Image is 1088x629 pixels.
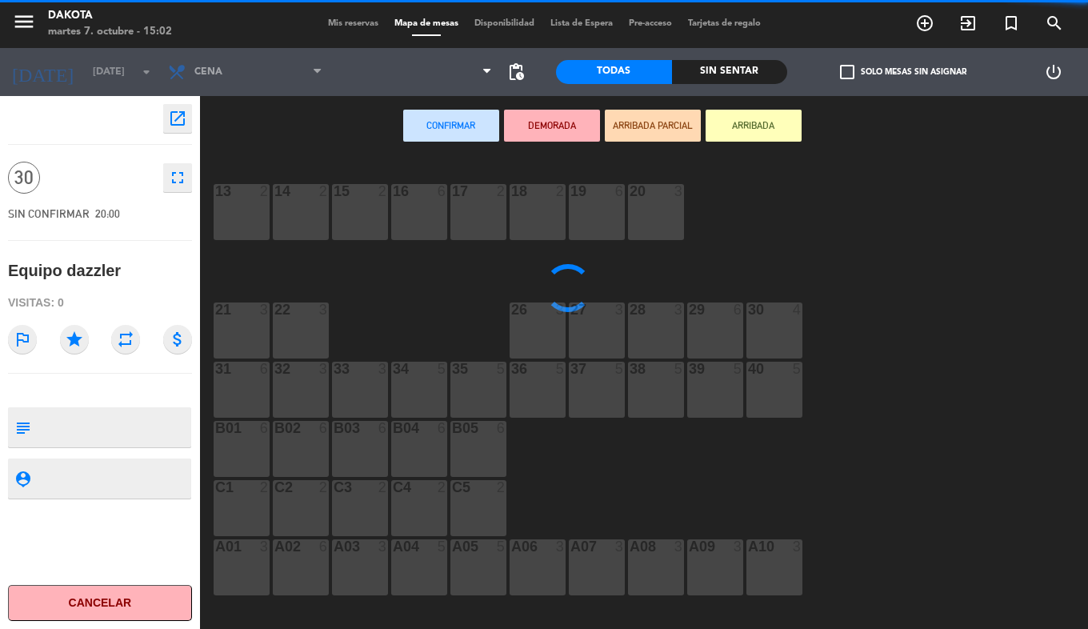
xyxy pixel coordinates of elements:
i: open_in_new [168,109,187,128]
div: B02 [274,421,275,435]
i: add_circle_outline [915,14,934,33]
button: DEMORADA [504,110,600,142]
div: 5 [793,362,802,376]
div: b01 [215,421,216,435]
div: A01 [215,539,216,554]
div: 3 [260,539,270,554]
div: 38 [630,362,630,376]
i: menu [12,10,36,34]
button: fullscreen [163,163,192,192]
div: C5 [452,480,453,495]
i: subject [14,419,31,436]
div: 6 [497,421,506,435]
div: 3 [674,184,684,198]
div: 13 [215,184,216,198]
div: A03 [334,539,334,554]
div: 6 [319,421,329,435]
span: pending_actions [506,62,526,82]
label: Solo mesas sin asignar [840,65,966,79]
div: 22 [274,302,275,317]
div: 20 [630,184,630,198]
div: Dakota [48,8,172,24]
div: 29 [689,302,690,317]
i: repeat [111,325,140,354]
div: 3 [378,539,388,554]
button: Confirmar [403,110,499,142]
div: 3 [734,539,743,554]
i: exit_to_app [958,14,978,33]
span: Mis reservas [320,19,386,28]
div: 5 [734,362,743,376]
div: 39 [689,362,690,376]
span: Mapa de mesas [386,19,466,28]
div: 3 [793,539,802,554]
span: Lista de Espera [542,19,621,28]
div: 3 [674,539,684,554]
div: 15 [334,184,334,198]
div: 4 [793,302,802,317]
button: menu [12,10,36,39]
div: 5 [674,362,684,376]
div: A04 [393,539,394,554]
div: 2 [438,480,447,495]
div: 40 [748,362,749,376]
div: 2 [556,184,566,198]
div: 18 [511,184,512,198]
div: 33 [334,362,334,376]
div: B04 [393,421,394,435]
button: open_in_new [163,104,192,133]
div: 31 [215,362,216,376]
div: 35 [452,362,453,376]
div: A02 [274,539,275,554]
div: A08 [630,539,630,554]
div: 5 [497,539,506,554]
div: A10 [748,539,749,554]
div: 3 [378,362,388,376]
span: check_box_outline_blank [840,65,854,79]
div: B05 [452,421,453,435]
div: 16 [393,184,394,198]
span: Pre-acceso [621,19,680,28]
div: 34 [393,362,394,376]
i: fullscreen [168,168,187,187]
div: 3 [674,302,684,317]
div: 3 [615,302,625,317]
div: 5 [438,362,447,376]
div: Sin sentar [672,60,788,84]
span: Disponibilidad [466,19,542,28]
div: 6 [260,421,270,435]
div: A06 [511,539,512,554]
i: turned_in_not [1002,14,1021,33]
div: 2 [378,184,388,198]
div: 21 [215,302,216,317]
div: Equipo dazzler [8,258,121,284]
div: A09 [689,539,690,554]
div: 17 [452,184,453,198]
div: 5 [556,362,566,376]
div: A05 [452,539,453,554]
div: 14 [274,184,275,198]
span: 20:00 [95,207,120,220]
div: 2 [319,480,329,495]
div: 36 [511,362,512,376]
span: Cena [194,66,222,78]
button: ARRIBADA [706,110,802,142]
div: 2 [260,184,270,198]
div: 3 [615,539,625,554]
div: 30 [748,302,749,317]
div: 6 [438,184,447,198]
div: 2 [497,184,506,198]
div: C3 [334,480,334,495]
div: 6 [378,421,388,435]
div: 5 [438,539,447,554]
div: 3 [260,302,270,317]
div: 6 [734,302,743,317]
div: C4 [393,480,394,495]
div: Todas [556,60,672,84]
i: arrow_drop_down [137,62,156,82]
div: 2 [319,184,329,198]
div: 26 [511,302,512,317]
div: B03 [334,421,334,435]
div: 3 [556,302,566,317]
